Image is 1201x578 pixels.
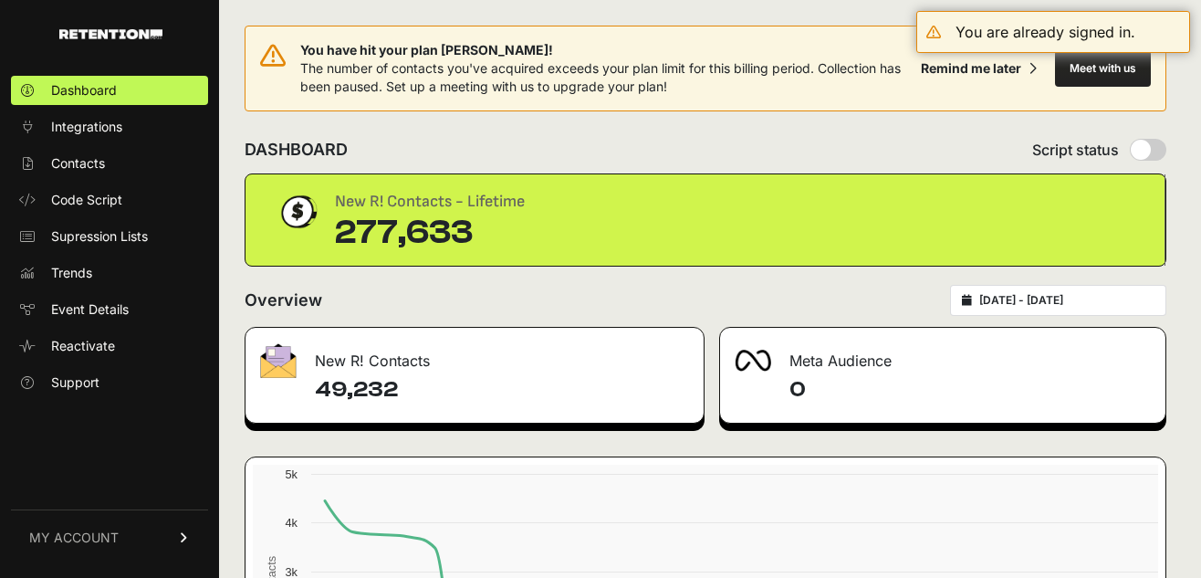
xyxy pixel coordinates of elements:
button: Remind me later [914,52,1044,85]
span: Event Details [51,300,129,319]
a: Support [11,368,208,397]
div: 277,633 [335,215,525,251]
text: 4k [285,516,298,530]
div: New R! Contacts [245,328,704,383]
a: Dashboard [11,76,208,105]
span: You have hit your plan [PERSON_NAME]! [300,41,914,59]
img: fa-meta-2f981b61bb99beabf952f7030308934f19ce035c18b003e963880cc3fabeebb7.png [735,350,771,372]
a: Supression Lists [11,222,208,251]
div: You are already signed in. [956,21,1135,43]
span: MY ACCOUNT [29,529,119,547]
span: Supression Lists [51,227,148,246]
a: Reactivate [11,331,208,361]
div: Remind me later [921,59,1021,78]
text: 5k [285,468,298,481]
h2: DASHBOARD [245,137,348,163]
img: dollar-coin-05c43ed7efb7bc0c12610022525b4bbbb207c7efeef5aecc26f025e68dcafac9.png [275,189,320,235]
span: Code Script [51,191,122,209]
img: Retention.com [59,29,162,39]
img: fa-envelope-19ae18322b30453b285274b1b8af3d052b27d846a4fbe8435d1a52b978f639a2.png [260,343,297,378]
a: Contacts [11,149,208,178]
h4: 49,232 [315,375,689,405]
span: Dashboard [51,81,117,100]
span: Contacts [51,154,105,173]
span: Integrations [51,118,122,136]
a: Integrations [11,112,208,142]
span: Script status [1032,139,1119,161]
div: Meta Audience [720,328,1165,383]
h2: Overview [245,288,322,313]
button: Meet with us [1055,50,1151,87]
span: Support [51,373,99,392]
span: The number of contacts you've acquired exceeds your plan limit for this billing period. Collectio... [300,60,901,94]
a: MY ACCOUNT [11,510,208,565]
a: Trends [11,258,208,288]
span: Trends [51,264,92,282]
a: Event Details [11,295,208,324]
span: Reactivate [51,337,115,355]
div: New R! Contacts - Lifetime [335,189,525,215]
h4: 0 [789,375,1151,405]
a: Code Script [11,185,208,215]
